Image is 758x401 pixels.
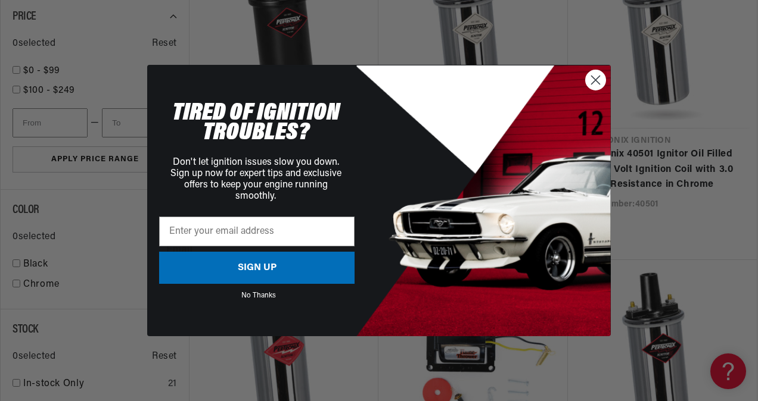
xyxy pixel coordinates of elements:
button: No Thanks [163,292,355,296]
button: Close dialog [585,70,606,90]
span: Don't let ignition issues slow you down. Sign up now for expert tips and exclusive offers to keep... [170,158,341,202]
input: Enter your email address [159,217,355,246]
span: TIRED OF IGNITION TROUBLES? [172,101,340,146]
button: SIGN UP [159,252,355,284]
